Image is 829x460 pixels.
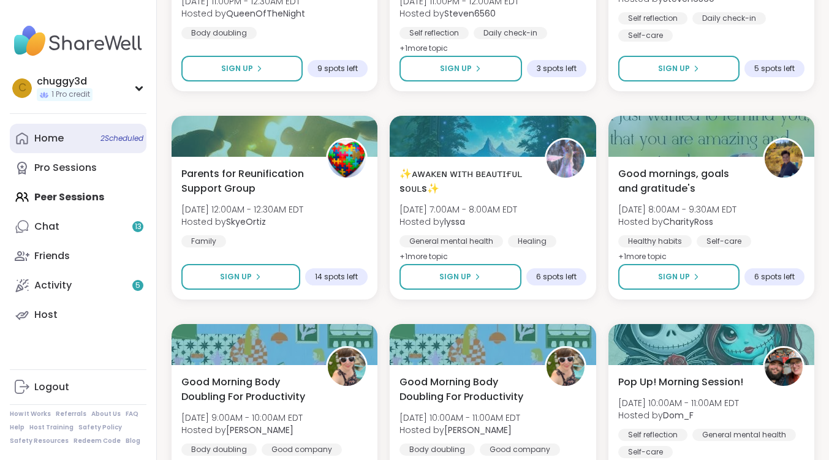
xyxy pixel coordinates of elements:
[399,56,521,81] button: Sign Up
[658,63,690,74] span: Sign Up
[765,140,803,178] img: CharityRoss
[508,235,556,247] div: Healing
[181,56,303,81] button: Sign Up
[220,271,252,282] span: Sign Up
[78,423,122,432] a: Safety Policy
[480,443,560,456] div: Good company
[399,264,521,290] button: Sign Up
[10,300,146,330] a: Host
[100,134,143,143] span: 2 Scheduled
[754,272,795,282] span: 6 spots left
[692,429,796,441] div: General mental health
[439,271,471,282] span: Sign Up
[181,443,257,456] div: Body doubling
[663,409,694,421] b: Dom_F
[181,424,303,436] span: Hosted by
[317,64,358,74] span: 9 spots left
[34,161,97,175] div: Pro Sessions
[697,235,751,247] div: Self-care
[56,410,86,418] a: Referrals
[618,409,739,421] span: Hosted by
[181,216,303,228] span: Hosted by
[547,140,585,178] img: lyssa
[618,264,740,290] button: Sign Up
[618,167,749,196] span: Good mornings, goals and gratitude's
[618,203,736,216] span: [DATE] 8:00AM - 9:30AM EDT
[663,216,713,228] b: CharityRoss
[399,424,520,436] span: Hosted by
[10,153,146,183] a: Pro Sessions
[399,167,531,196] span: ✨ᴀᴡᴀᴋᴇɴ ᴡɪᴛʜ ʙᴇᴀᴜᴛɪғᴜʟ sᴏᴜʟs✨
[226,424,293,436] b: [PERSON_NAME]
[37,75,93,88] div: chuggy3d
[10,124,146,153] a: Home2Scheduled
[618,375,743,390] span: Pop Up! Morning Session!
[181,203,303,216] span: [DATE] 12:00AM - 12:30AM EDT
[10,20,146,62] img: ShareWell Nav Logo
[440,63,472,74] span: Sign Up
[399,235,503,247] div: General mental health
[618,397,739,409] span: [DATE] 10:00AM - 11:00AM EDT
[618,429,687,441] div: Self reflection
[226,7,305,20] b: QueenOfTheNight
[226,216,266,228] b: SkyeOrtiz
[399,7,519,20] span: Hosted by
[10,423,25,432] a: Help
[181,375,312,404] span: Good Morning Body Doubling For Productivity
[315,272,358,282] span: 14 spots left
[29,423,74,432] a: Host Training
[399,443,475,456] div: Body doubling
[547,348,585,386] img: Adrienne_QueenOfTheDawn
[765,348,803,386] img: Dom_F
[328,140,366,178] img: SkyeOrtiz
[10,271,146,300] a: Activity5
[34,220,59,233] div: Chat
[444,424,512,436] b: [PERSON_NAME]
[135,222,142,232] span: 13
[34,132,64,145] div: Home
[34,249,70,263] div: Friends
[618,29,673,42] div: Self-care
[399,27,469,39] div: Self reflection
[618,12,687,25] div: Self reflection
[399,375,531,404] span: Good Morning Body Doubling For Productivity
[10,437,69,445] a: Safety Resources
[618,216,736,228] span: Hosted by
[181,235,226,247] div: Family
[10,241,146,271] a: Friends
[658,271,690,282] span: Sign Up
[135,281,140,291] span: 5
[10,372,146,402] a: Logout
[10,212,146,241] a: Chat13
[399,412,520,424] span: [DATE] 10:00AM - 11:00AM EDT
[444,216,465,228] b: lyssa
[181,7,305,20] span: Hosted by
[221,63,253,74] span: Sign Up
[474,27,547,39] div: Daily check-in
[181,412,303,424] span: [DATE] 9:00AM - 10:00AM EDT
[91,410,121,418] a: About Us
[51,89,90,100] span: 1 Pro credit
[399,203,517,216] span: [DATE] 7:00AM - 8:00AM EDT
[444,7,496,20] b: Steven6560
[181,27,257,39] div: Body doubling
[328,348,366,386] img: Adrienne_QueenOfTheDawn
[754,64,795,74] span: 5 spots left
[618,446,673,458] div: Self-care
[537,64,577,74] span: 3 spots left
[34,380,69,394] div: Logout
[126,437,140,445] a: Blog
[181,167,312,196] span: Parents for Reunification Support Group
[126,410,138,418] a: FAQ
[262,443,342,456] div: Good company
[692,12,766,25] div: Daily check-in
[34,308,58,322] div: Host
[74,437,121,445] a: Redeem Code
[34,279,72,292] div: Activity
[10,410,51,418] a: How It Works
[618,235,692,247] div: Healthy habits
[18,80,26,96] span: c
[181,264,300,290] button: Sign Up
[536,272,577,282] span: 6 spots left
[618,56,740,81] button: Sign Up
